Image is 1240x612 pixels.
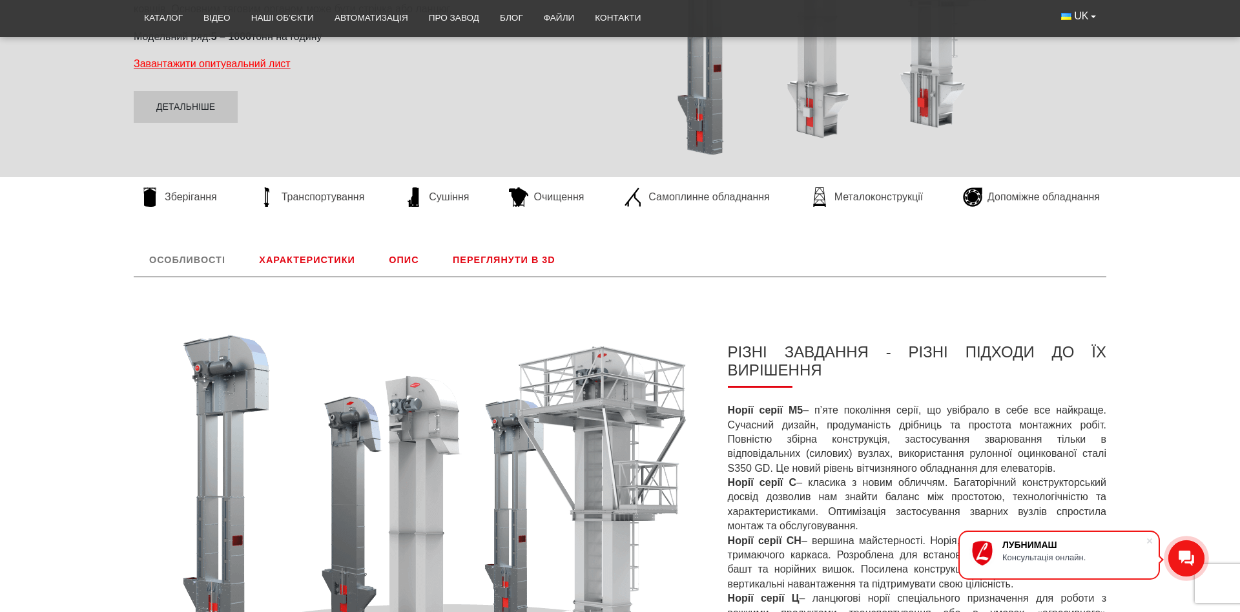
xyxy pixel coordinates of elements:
[728,343,1106,388] h3: РІЗНІ ЗАВДАННЯ - РІЗНІ ПІДХОДИ ДО ЇХ ВИРІШЕННЯ
[373,243,434,277] a: Опис
[728,405,803,416] strong: Норії серії М5
[398,187,475,207] a: Сушіння
[243,243,370,277] a: Характеристики
[1074,9,1088,23] span: UK
[241,4,324,32] a: Наші об’єкти
[134,30,528,44] p: Модельний ряд: тонн на годину
[211,31,251,42] strong: 5 – 1000
[324,4,418,32] a: Автоматизація
[728,593,800,604] strong: Норії серії Ц
[134,243,241,277] a: Особливості
[134,58,291,69] a: Завантажити опитувальний лист
[134,4,193,32] a: Каталог
[728,535,801,546] strong: Норії серії СН
[533,190,584,204] span: Очищення
[834,190,923,204] span: Металоконструкції
[429,190,469,204] span: Сушіння
[1061,13,1071,20] img: Українська
[617,187,776,207] a: Самоплинне обладнання
[956,187,1106,207] a: Допоміжне обладнання
[502,187,590,207] a: Очищення
[134,187,223,207] a: Зберігання
[165,190,217,204] span: Зберігання
[193,4,241,32] a: Відео
[134,91,238,123] a: Детальніше
[418,4,490,32] a: Про завод
[648,190,769,204] span: Самоплинне обладнання
[987,190,1100,204] span: Допоміжне обладнання
[803,187,929,207] a: Металоконструкції
[437,243,571,277] a: Переглянути в 3D
[584,4,651,32] a: Контакти
[1002,553,1146,562] div: Консультація онлайн.
[282,190,365,204] span: Транспортування
[533,4,585,32] a: Файли
[490,4,533,32] a: Блог
[728,477,797,488] strong: Норії серії С
[1051,4,1106,28] button: UK
[251,187,371,207] a: Транспортування
[1002,540,1146,550] div: ЛУБНИМАШ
